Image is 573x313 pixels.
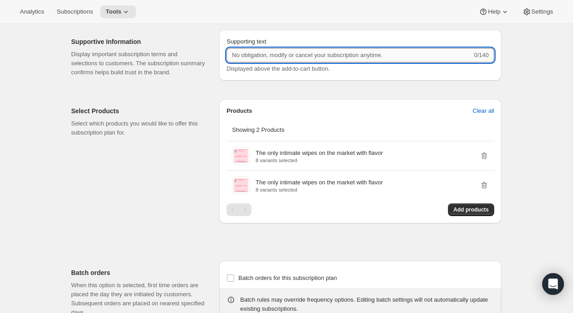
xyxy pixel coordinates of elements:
[71,106,205,116] h2: Select Products
[232,176,250,194] img: The only intimate wipes on the market with flavor
[255,187,383,193] p: 8 variants selected
[467,104,500,118] button: Clear all
[542,273,564,295] div: Open Intercom Messenger
[238,274,337,281] span: Batch orders for this subscription plan
[255,178,383,187] p: The only intimate wipes on the market with flavor
[226,38,266,45] span: Supporting text
[473,5,515,18] button: Help
[232,147,250,165] img: The only intimate wipes on the market with flavor
[255,149,383,158] p: The only intimate wipes on the market with flavor
[226,106,252,116] p: Products
[488,8,500,15] span: Help
[226,48,472,63] input: No obligation, modify or cancel your subscription anytime.
[453,206,489,213] span: Add products
[106,8,121,15] span: Tools
[531,8,553,15] span: Settings
[71,119,205,137] p: Select which products you would like to offer this subscription plan for.
[232,126,284,133] span: Showing 2 Products
[472,106,494,116] span: Clear all
[20,8,44,15] span: Analytics
[71,50,205,77] p: Display important subscription terms and selections to customers. The subscription summary confir...
[71,37,205,46] h2: Supportive Information
[226,203,251,216] nav: Pagination
[71,268,205,277] h2: Batch orders
[51,5,98,18] button: Subscriptions
[517,5,559,18] button: Settings
[226,65,330,72] span: Displayed above the add-to-cart button.
[14,5,49,18] button: Analytics
[57,8,93,15] span: Subscriptions
[255,158,383,163] p: 8 variants selected
[100,5,136,18] button: Tools
[448,203,494,216] button: Add products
